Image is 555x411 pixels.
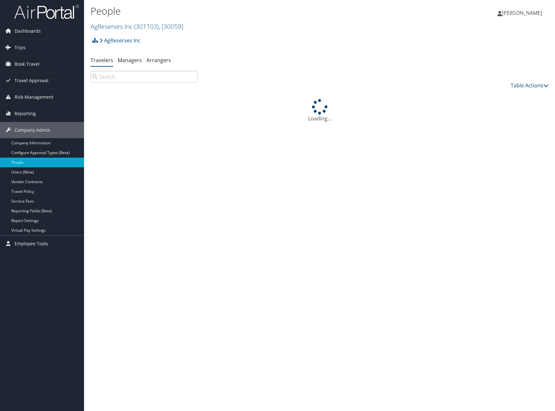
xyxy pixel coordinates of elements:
a: Arrangers [146,57,171,64]
span: Employee Tools [15,236,48,252]
span: Travel Approval [15,72,48,89]
span: Risk Management [15,89,53,105]
span: Trips [15,39,26,56]
span: Book Travel [15,56,39,72]
h1: People [91,4,396,18]
a: [PERSON_NAME] [497,3,549,23]
div: Loading... [91,99,549,122]
a: AgReserves Inc [91,22,183,31]
span: ( 301103 ) [134,22,159,31]
span: Dashboards [15,23,41,39]
span: [PERSON_NAME] [502,9,542,17]
a: Table Actions [511,82,549,89]
span: Company Admin [15,122,50,138]
span: Reporting [15,106,36,122]
span: , [ 30059 ] [159,22,183,31]
input: Search [91,71,198,83]
img: airportal-logo.png [14,4,79,19]
a: AgReserves Inc [100,34,141,47]
a: Managers [118,57,142,64]
a: Travelers [91,57,113,64]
